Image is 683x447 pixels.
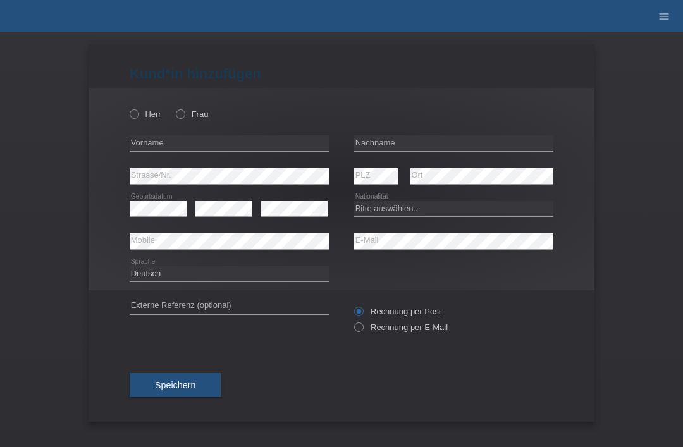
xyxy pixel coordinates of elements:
a: menu [651,12,677,20]
label: Herr [130,109,161,119]
button: Speichern [130,373,221,397]
input: Frau [176,109,184,118]
input: Herr [130,109,138,118]
label: Rechnung per Post [354,307,441,316]
input: Rechnung per E-Mail [354,322,362,338]
span: Speichern [155,380,195,390]
label: Rechnung per E-Mail [354,322,448,332]
i: menu [658,10,670,23]
label: Frau [176,109,208,119]
input: Rechnung per Post [354,307,362,322]
h1: Kund*in hinzufügen [130,66,553,82]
